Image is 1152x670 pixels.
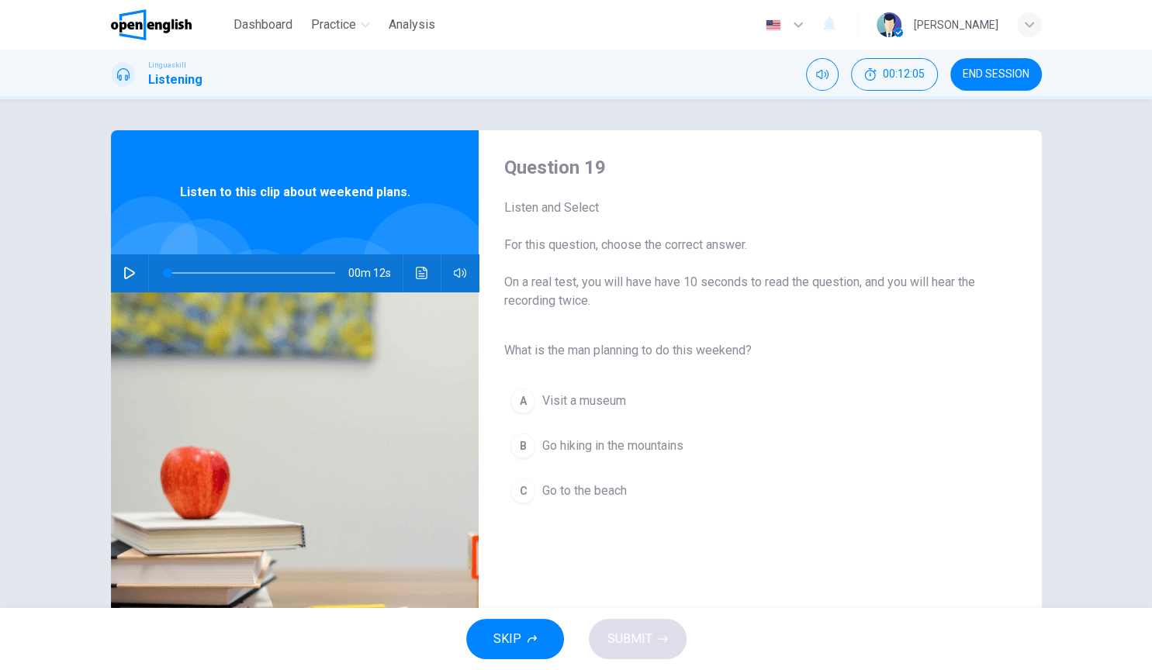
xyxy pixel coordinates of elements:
[111,9,192,40] img: OpenEnglish logo
[382,11,441,39] button: Analysis
[541,437,683,455] span: Go hiking in the mountains
[510,389,535,413] div: A
[348,254,403,292] span: 00m 12s
[389,16,435,34] span: Analysis
[510,478,535,503] div: C
[503,427,991,465] button: BGo hiking in the mountains
[410,254,434,292] button: Click to see the audio transcription
[503,199,991,217] span: Listen and Select
[503,341,991,360] span: What is the man planning to do this weekend?
[503,382,991,420] button: AVisit a museum
[493,628,521,650] span: SKIP
[179,183,410,202] span: Listen to this clip about weekend plans.
[541,482,626,500] span: Go to the beach
[466,619,564,659] button: SKIP
[877,12,901,37] img: Profile picture
[503,155,991,180] h4: Question 19
[503,273,991,310] span: On a real test, you will have have 10 seconds to read the question, and you will hear the recordi...
[503,471,991,510] button: CGo to the beach
[950,58,1042,91] button: END SESSION
[541,392,625,410] span: Visit a museum
[503,236,991,254] span: For this question, choose the correct answer.
[510,433,535,458] div: B
[311,16,356,34] span: Practice
[148,71,202,89] h1: Listening
[111,292,479,669] img: Listen to this clip about weekend plans.
[234,16,292,34] span: Dashboard
[851,58,938,91] button: 00:12:05
[851,58,938,91] div: Hide
[305,11,376,39] button: Practice
[806,58,839,91] div: Mute
[883,68,925,81] span: 00:12:05
[914,16,998,34] div: [PERSON_NAME]
[763,19,783,31] img: en
[111,9,228,40] a: OpenEnglish logo
[227,11,299,39] button: Dashboard
[148,60,186,71] span: Linguaskill
[963,68,1029,81] span: END SESSION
